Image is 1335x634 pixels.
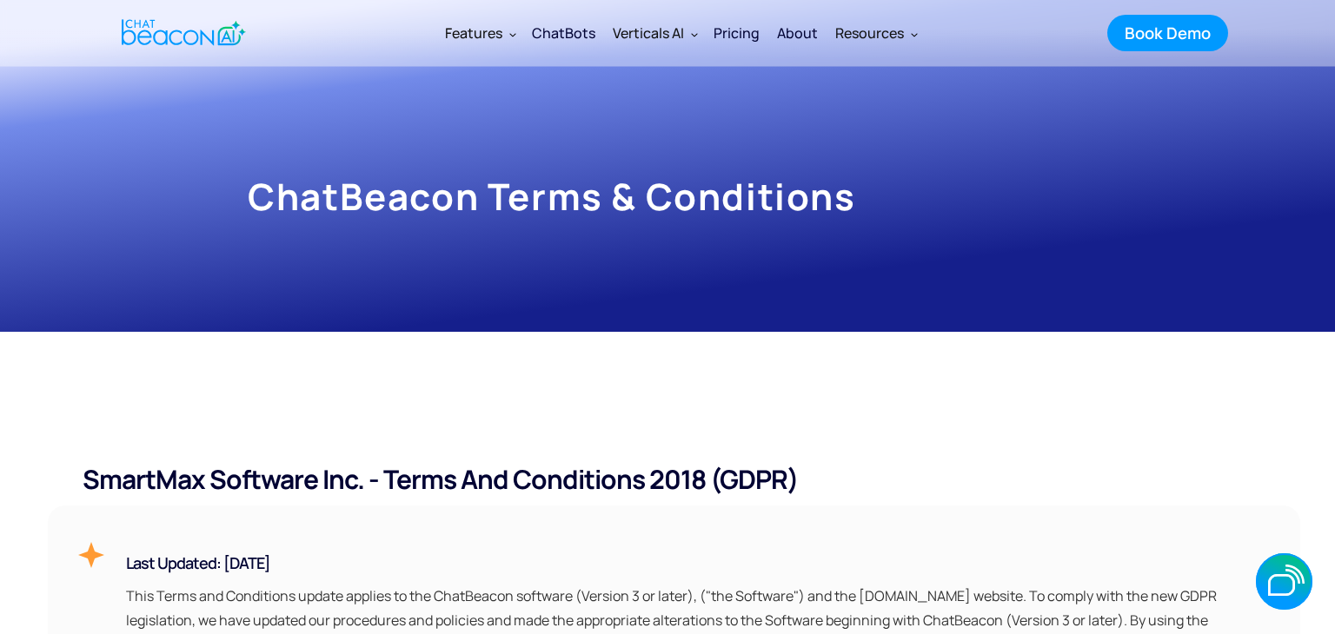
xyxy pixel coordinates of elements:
div: ChatBots [532,21,595,45]
img: Star [78,542,104,568]
img: Dropdown [509,30,516,37]
div: Resources [835,21,904,45]
a: Pricing [705,10,768,56]
div: Pricing [714,21,760,45]
a: Book Demo [1107,15,1228,51]
div: Verticals AI [613,21,684,45]
div: About [777,21,818,45]
div: Verticals AI [604,12,705,54]
h2: ChatBeacon Terms & Conditions [248,174,855,219]
img: Dropdown [911,30,918,37]
a: ChatBots [523,10,604,56]
div: Features [445,21,502,45]
div: Book Demo [1125,22,1211,44]
a: home [107,11,256,54]
div: Resources [827,12,925,54]
h4: SmartMax Software Inc. - Terms and Conditions 2018 (GDPR) [48,462,1300,497]
div: Features [436,12,523,54]
a: About [768,10,827,56]
img: Dropdown [691,30,698,37]
h6: Last Updated: [DATE] [126,551,1270,575]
